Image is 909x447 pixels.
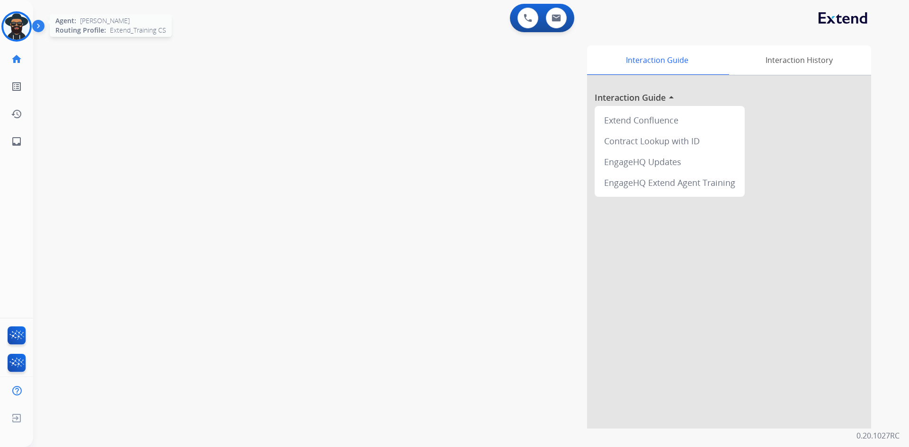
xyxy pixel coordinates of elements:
span: [PERSON_NAME] [80,16,130,26]
div: Extend Confluence [598,110,741,131]
div: Interaction Guide [587,45,727,75]
div: Interaction History [727,45,871,75]
img: avatar [3,13,30,40]
p: 0.20.1027RC [856,430,900,441]
span: Extend_Training CS [110,26,166,35]
div: Contract Lookup with ID [598,131,741,151]
div: EngageHQ Updates [598,151,741,172]
mat-icon: list_alt [11,81,22,92]
div: EngageHQ Extend Agent Training [598,172,741,193]
mat-icon: inbox [11,136,22,147]
span: Agent: [55,16,76,26]
mat-icon: home [11,53,22,65]
span: Routing Profile: [55,26,106,35]
mat-icon: history [11,108,22,120]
